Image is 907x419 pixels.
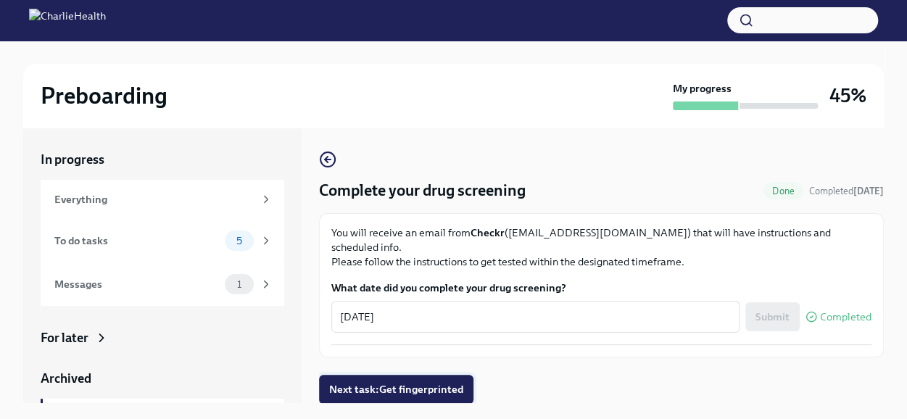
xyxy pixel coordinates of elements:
[41,151,284,168] a: In progress
[329,382,463,397] span: Next task : Get fingerprinted
[41,329,284,347] a: For later
[809,184,884,198] span: October 2nd, 2025 10:30
[829,83,866,109] h3: 45%
[228,236,251,246] span: 5
[54,276,219,292] div: Messages
[54,191,254,207] div: Everything
[319,180,526,202] h4: Complete your drug screening
[319,375,473,404] button: Next task:Get fingerprinted
[331,225,871,269] p: You will receive an email from ([EMAIL_ADDRESS][DOMAIN_NAME]) that will have instructions and sch...
[471,226,505,239] strong: Checkr
[41,329,88,347] div: For later
[763,186,803,196] span: Done
[41,180,284,219] a: Everything
[29,9,106,32] img: CharlieHealth
[41,81,167,110] h2: Preboarding
[673,81,732,96] strong: My progress
[809,186,884,196] span: Completed
[54,233,219,249] div: To do tasks
[41,370,284,387] a: Archived
[340,308,731,325] textarea: [DATE]
[853,186,884,196] strong: [DATE]
[820,312,871,323] span: Completed
[331,281,871,295] label: What date did you complete your drug screening?
[41,219,284,262] a: To do tasks5
[228,279,250,290] span: 1
[41,262,284,306] a: Messages1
